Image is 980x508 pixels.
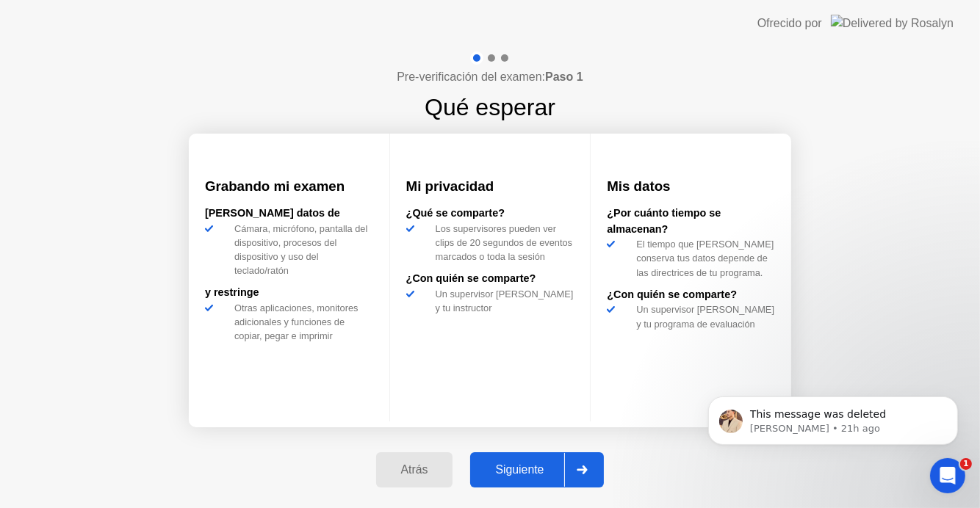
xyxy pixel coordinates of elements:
h3: Mi privacidad [406,176,574,197]
div: Otras aplicaciones, monitores adicionales y funciones de copiar, pegar e imprimir [228,301,373,344]
div: [PERSON_NAME] datos de [205,206,373,222]
div: ¿Por cuánto tiempo se almacenan? [607,206,775,237]
button: Siguiente [470,452,604,487]
div: ¿Con quién se comparte? [406,271,574,287]
iframe: Intercom notifications message [686,366,980,468]
div: El tiempo que [PERSON_NAME] conserva tus datos depende de las directrices de tu programa. [630,237,775,280]
b: Paso 1 [545,70,583,83]
div: Siguiente [475,463,564,476]
div: Atrás [381,463,449,476]
iframe: Intercom live chat [930,458,965,493]
div: Un supervisor [PERSON_NAME] y tu programa de evaluación [630,302,775,330]
div: Un supervisor [PERSON_NAME] y tu instructor [430,287,574,315]
div: Los supervisores pueden ver clips de 20 segundos de eventos marcados o toda la sesión [430,222,574,264]
div: ¿Qué se comparte? [406,206,574,222]
div: Cámara, micrófono, pantalla del dispositivo, procesos del dispositivo y uso del teclado/ratón [228,222,373,278]
span: 1 [960,458,972,470]
h3: Grabando mi examen [205,176,373,197]
h1: Qué esperar [425,90,555,125]
button: Atrás [376,452,453,487]
div: y restringe [205,285,373,301]
img: Delivered by Rosalyn [831,15,954,32]
h4: Pre-verificación del examen: [397,68,583,86]
div: ¿Con quién se comparte? [607,287,775,303]
h3: Mis datos [607,176,775,197]
div: Ofrecido por [757,15,822,32]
